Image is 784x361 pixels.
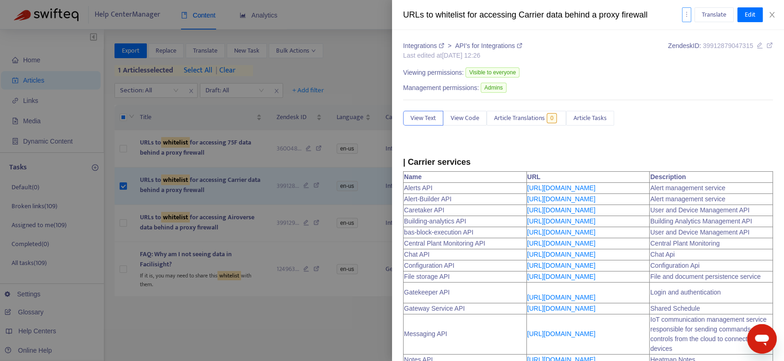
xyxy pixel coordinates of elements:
td: Shared Schedule [650,303,773,314]
button: View Code [443,111,487,126]
span: 0 [547,113,557,123]
a: https://gateway-apis.carrier.service.75f.io (Opens in new window or tab) [527,305,596,312]
span: Translate [702,10,726,20]
a: https://filestorage.carrier.service.75f.io (Opens in new window or tab) [527,273,596,280]
span: Article Tasks [573,113,607,123]
span: Visible to everyone [465,67,519,78]
div: URLs to whitelist for accessing Carrier data behind a proxy firewall [403,9,682,21]
span: 39912879047315 [703,42,753,49]
a: https://configuration.carrier.service.75f.io (Opens in new window or tab) [527,262,596,269]
td: Gateway Service API [404,303,527,314]
a: https://gatekeeper.carrier.service.75f.io (Opens in new window or tab) [527,294,596,301]
span: more [683,11,690,18]
a: API's for Integrations [455,42,522,49]
span: Edit [745,10,755,20]
a: https://chiller-plant.carrier.service.75f.io (Opens in new window or tab) [527,240,596,247]
button: Article Translations0 [487,111,566,126]
strong: Name [404,173,422,180]
button: View Text [403,111,443,126]
span: View Text [410,113,436,123]
span: Viewing permissions: [403,68,464,78]
h3: | Carrier services [403,157,773,168]
td: Building-analytics API [404,216,527,227]
td: Chat API [404,249,527,260]
a: https://caretaker.carrier.service.75f.io (Opens in new window or tab) [527,206,596,214]
td: Chat Api [650,249,773,260]
a: https://alert-builder.carrier.service.75f.io (Opens in new window or tab) [527,195,596,203]
strong: Description [650,173,686,180]
button: Translate [694,7,734,22]
a: https://messaging.carrier.service.75f.io (Opens in new window or tab) [527,330,596,337]
td: Building Analytics Management API [650,216,773,227]
a: https://alerts.carrier.service.75f.io (Opens in new window or tab) [527,184,596,192]
td: bas-block-execution API [404,227,527,238]
td: File and document persistence service [650,271,773,282]
td: File storage API [404,271,527,282]
button: more [682,7,691,22]
span: View Code [451,113,479,123]
td: Central Plant Monitoring API [404,238,527,249]
div: Zendesk ID: [668,41,773,60]
span: Admins [481,83,507,93]
strong: URL [527,173,541,180]
td: User and Device Management API [650,205,773,216]
td: Alert-Builder API [404,193,527,205]
button: Edit [737,7,763,22]
td: Configuration API [404,260,527,271]
span: close [768,11,776,18]
td: Messaging API [404,314,527,354]
td: Configuration Api [650,260,773,271]
a: https://bas.carrier.service.75f.io (Opens in new window or tab) [527,217,596,225]
a: https://bas-block-execution.carrier.service.75f.io (Opens in new window or tab) [527,229,596,236]
button: Article Tasks [566,111,614,126]
td: IoT communication management service responsible for sending commands and controls from the cloud... [650,314,773,354]
span: Management permissions: [403,83,479,93]
td: Caretaker API [404,205,527,216]
td: Login and authentication [650,282,773,303]
iframe: Button to launch messaging window [747,324,777,354]
td: User and Device Management API [650,227,773,238]
div: Last edited at [DATE] 12:26 [403,51,522,60]
td: Alert management service [650,193,773,205]
a: Integrations [403,42,446,49]
td: Alerts API [404,182,527,193]
button: Close [766,11,778,19]
td: Alert management service [650,182,773,193]
td: Central Plant Monitoring [650,238,773,249]
div: > [403,41,522,51]
span: Article Translations [494,113,545,123]
td: Gatekeeper API [404,282,527,303]
a: https://chat.carrier.service.75f.io (Opens in new window or tab) [527,251,596,258]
